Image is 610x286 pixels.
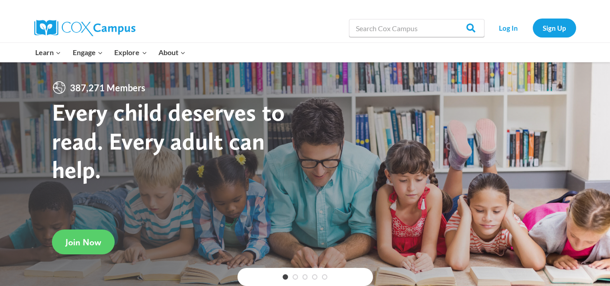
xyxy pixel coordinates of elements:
[349,19,484,37] input: Search Cox Campus
[489,19,528,37] a: Log In
[489,19,576,37] nav: Secondary Navigation
[312,274,317,280] a: 4
[303,274,308,280] a: 3
[66,80,149,95] span: 387,271 Members
[52,98,285,184] strong: Every child deserves to read. Every adult can help.
[283,274,288,280] a: 1
[30,43,191,62] nav: Primary Navigation
[322,274,327,280] a: 5
[114,47,147,58] span: Explore
[158,47,186,58] span: About
[52,230,115,254] a: Join Now
[73,47,103,58] span: Engage
[293,274,298,280] a: 2
[65,237,101,248] span: Join Now
[35,47,61,58] span: Learn
[533,19,576,37] a: Sign Up
[34,20,135,36] img: Cox Campus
